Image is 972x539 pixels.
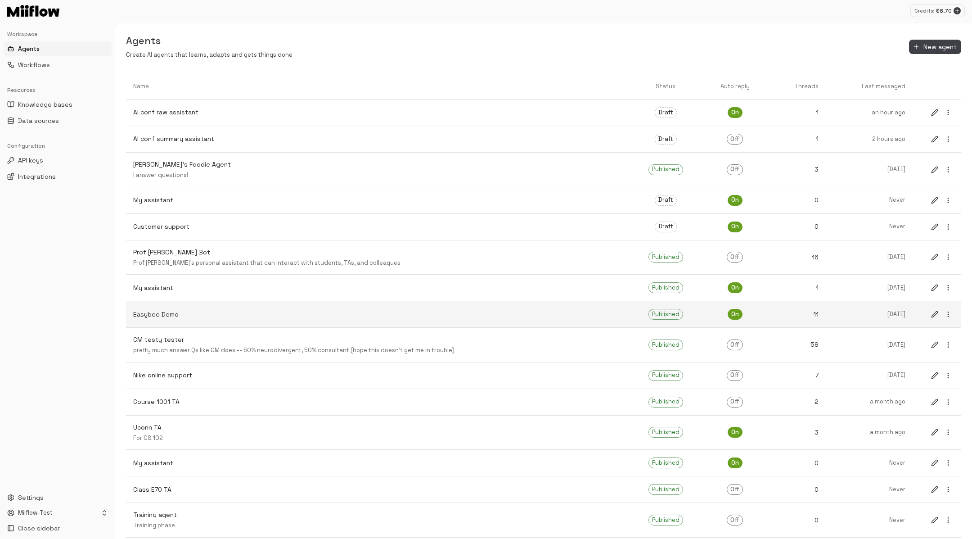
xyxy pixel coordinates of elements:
[768,245,826,269] a: 16
[922,362,961,389] a: editmore
[768,127,826,151] a: 1
[629,390,702,415] a: Published
[649,284,683,292] span: Published
[126,390,629,414] a: Course 1001 TA
[649,428,683,437] span: Published
[942,195,954,206] button: more
[629,302,702,327] a: Published
[942,396,954,408] button: more
[728,310,742,319] span: On
[655,222,676,231] span: Draft
[133,134,621,144] p: AI conf summary assistant
[929,195,940,206] button: edit
[826,215,913,238] a: Never
[768,421,826,444] a: 3
[768,74,826,100] th: Threads
[126,276,629,300] a: My assistant
[4,507,112,519] button: Miiflow-Test
[702,74,768,100] th: Auto reply
[942,514,954,526] button: more
[922,187,961,213] a: editmore
[629,275,702,300] a: Published
[922,275,961,301] a: editmore
[133,248,621,257] p: Prof [PERSON_NAME] Bot
[649,310,683,319] span: Published
[775,340,819,349] p: 59
[833,428,905,437] p: a month ago
[936,7,952,15] p: $ 8.70
[133,171,621,180] p: I answer questions!
[775,134,819,144] p: 1
[826,128,913,151] a: 2 hours ago
[18,100,72,109] span: Knowledge bases
[133,423,621,432] p: Uconn TA
[629,420,702,445] a: Published
[922,157,961,183] a: editmore
[7,5,59,17] img: Logo
[649,398,683,406] span: Published
[629,127,702,152] a: Draft
[18,116,59,125] span: Data sources
[126,328,629,362] a: CM testy testerpretty much answer Qs like CM does -- 50% neurodivergent, 50% consultant (hope thi...
[826,158,913,181] a: [DATE]
[126,188,629,212] a: My assistant
[133,510,621,520] p: Training agent
[133,485,621,494] p: Class E70 TA
[18,156,43,165] span: API keys
[629,245,702,270] a: Published
[702,450,768,476] a: On
[922,244,961,270] a: editmore
[126,74,629,100] th: Name
[929,514,940,526] button: edit
[649,165,683,174] span: Published
[727,516,742,525] span: Off
[942,164,954,176] button: more
[133,434,621,443] p: For CS 102
[775,108,819,117] p: 1
[922,419,961,445] a: editmore
[133,310,621,319] p: Easybee Demo
[702,275,768,300] a: On
[4,169,112,184] button: Integrations
[133,195,621,205] p: My assistant
[655,196,676,204] span: Draft
[727,485,742,494] span: Off
[942,308,954,320] button: more
[126,503,629,537] a: Training agentTraining phase
[629,157,702,182] a: Published
[702,302,768,327] a: On
[649,341,683,349] span: Published
[728,459,742,467] span: On
[133,108,621,117] p: AI conf raw assistant
[826,246,913,269] a: [DATE]
[4,27,112,41] div: Workspace
[133,346,621,355] p: pretty much answer Qs like CM does -- 50% neurodivergent, 50% consultant (hope this doesn't get m...
[942,457,954,469] button: more
[833,253,905,262] p: [DATE]
[922,507,961,533] a: editmore
[768,363,826,387] a: 7
[702,214,768,240] a: On
[126,240,629,275] a: Prof [PERSON_NAME] BotProf [PERSON_NAME]'s personal assistant that can interact with students, TA...
[649,371,683,380] span: Published
[929,282,940,294] button: edit
[655,109,676,117] span: Draft
[775,222,819,231] p: 0
[126,153,629,187] a: [PERSON_NAME]'s Foodie AgentI answer questions!
[18,524,60,533] span: Close sidebar
[775,397,819,407] p: 2
[4,97,112,112] button: Knowledge bases
[768,478,826,502] a: 0
[768,276,826,300] a: 1
[775,485,819,494] p: 0
[728,196,742,204] span: On
[826,189,913,212] a: Never
[833,109,905,117] p: an hour ago
[133,335,621,344] p: CM testy tester
[629,507,702,533] a: Published
[833,371,905,380] p: [DATE]
[954,7,961,14] button: Add credits
[126,303,629,326] a: Easybee Demo
[768,451,826,475] a: 0
[126,34,292,47] h5: Agents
